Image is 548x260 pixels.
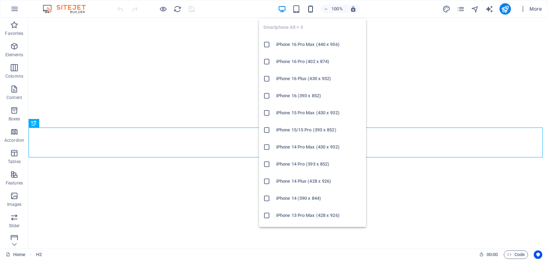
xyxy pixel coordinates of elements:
[442,5,451,13] button: design
[6,250,25,259] a: Click to cancel selection. Double-click to open Pages
[173,5,182,13] button: reload
[276,40,362,49] h6: iPhone 16 Pro Max (440 x 956)
[276,92,362,100] h6: iPhone 16 (393 x 852)
[276,177,362,186] h6: iPhone 14 Plus (428 x 926)
[6,95,22,100] p: Content
[276,194,362,203] h6: iPhone 14 (390 x 844)
[276,160,362,168] h6: iPhone 14 Pro (393 x 852)
[350,6,356,12] i: On resize automatically adjust zoom level to fit chosen device.
[504,250,528,259] button: Code
[8,159,21,165] p: Tables
[276,74,362,83] h6: iPhone 16 Plus (430 x 932)
[501,5,509,13] i: Publish
[159,5,167,13] button: Click here to leave preview mode and continue editing
[276,211,362,220] h6: iPhone 13 Pro Max (428 x 926)
[276,126,362,134] h6: iPhone 15/15 Pro (393 x 852)
[276,143,362,151] h6: iPhone 14 Pro Max (430 x 932)
[485,5,494,13] button: text_generator
[487,250,498,259] span: 00 00
[36,250,42,259] span: Click to select. Double-click to edit
[479,250,498,259] h6: Session time
[442,5,451,13] i: Design (Ctrl+Alt+Y)
[492,252,493,257] span: :
[471,5,479,13] i: Navigator
[331,5,343,13] h6: 100%
[534,250,542,259] button: Usercentrics
[9,223,20,229] p: Slider
[471,5,479,13] button: navigator
[276,109,362,117] h6: iPhone 15 Pro Max (430 x 932)
[457,5,465,13] i: Pages (Ctrl+Alt+S)
[457,5,465,13] button: pages
[7,202,22,207] p: Images
[321,5,346,13] button: 100%
[5,31,23,36] p: Favorites
[519,5,542,12] span: More
[485,5,493,13] i: AI Writer
[6,180,23,186] p: Features
[41,5,95,13] img: Editor Logo
[5,73,23,79] p: Columns
[4,137,24,143] p: Accordion
[507,250,525,259] span: Code
[9,116,20,122] p: Boxes
[499,3,511,15] button: publish
[5,52,24,58] p: Elements
[36,250,42,259] nav: breadcrumb
[173,5,182,13] i: Reload page
[276,57,362,66] h6: iPhone 16 Pro (402 x 874)
[517,3,545,15] button: More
